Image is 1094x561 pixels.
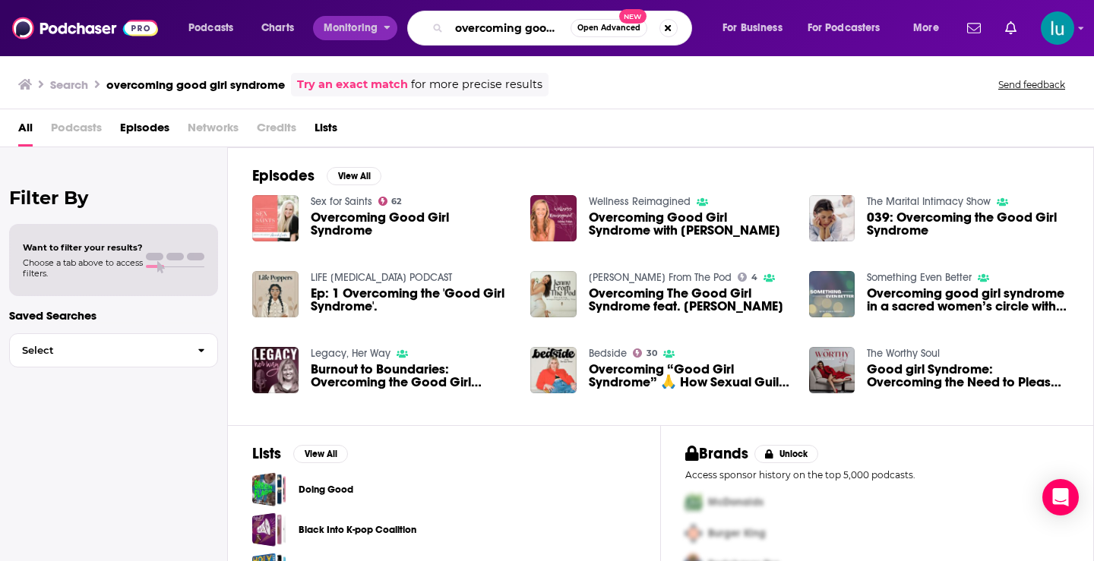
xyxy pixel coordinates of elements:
img: Overcoming good girl syndrome in a sacred women’s circle with Mandy Steinhardt [809,271,855,317]
img: Second Pro Logo [679,518,708,549]
a: Show notifications dropdown [961,15,987,41]
button: View All [293,445,348,463]
span: For Business [722,17,783,39]
span: Burger King [708,527,766,540]
a: Charts [251,16,303,40]
button: Send feedback [994,78,1070,91]
img: Overcoming The Good Girl Syndrome feat. Saleha Bhatti [530,271,577,317]
span: Choose a tab above to access filters. [23,257,143,279]
a: All [18,115,33,147]
span: Overcoming “Good Girl Syndrome” 🙏 How Sexual Guilt is Getting in the Way of Your Sex Life with [P... [589,363,791,389]
img: Good girl Syndrome: Overcoming the Need to Please Others [809,347,855,393]
a: Bedside [589,347,627,360]
img: Burnout to Boundaries: Overcoming the Good Girl Syndrome [252,347,299,393]
a: EpisodesView All [252,166,381,185]
a: Overcoming Good Girl Syndrome [311,211,513,237]
a: The Worthy Soul [867,347,940,360]
a: 039: Overcoming the Good Girl Syndrome [867,211,1069,237]
span: McDonalds [708,496,764,509]
a: The Marital Intimacy Show [867,195,991,208]
span: Podcasts [188,17,233,39]
a: Jenny From The Pod [589,271,732,284]
span: 62 [391,198,401,205]
span: Overcoming good girl syndrome in a sacred women’s circle with [PERSON_NAME] [867,287,1069,313]
img: Overcoming “Good Girl Syndrome” 🙏 How Sexual Guilt is Getting in the Way of Your Sex Life with Dr... [530,347,577,393]
span: Open Advanced [577,24,640,32]
a: Sex for Saints [311,195,372,208]
a: Good girl Syndrome: Overcoming the Need to Please Others [867,363,1069,389]
span: Want to filter your results? [23,242,143,253]
span: Logged in as lusodano [1041,11,1074,45]
img: Overcoming Good Girl Syndrome with Stephanie Dodier [530,195,577,241]
a: Overcoming Good Girl Syndrome with Stephanie Dodier [589,211,791,237]
span: Charts [261,17,294,39]
span: More [913,17,939,39]
a: Wellness Reimagined [589,195,691,208]
h3: overcoming good girl syndrome [106,77,285,92]
h2: Filter By [9,187,218,209]
a: Black Into K-pop Coalition [299,522,416,538]
span: Overcoming Good Girl Syndrome with [PERSON_NAME] [589,211,791,237]
img: User Profile [1041,11,1074,45]
a: LIFE POPPERS PODCAST [311,271,452,284]
a: Lists [315,115,337,147]
a: Overcoming good girl syndrome in a sacred women’s circle with Mandy Steinhardt [867,287,1069,313]
span: Select [10,345,185,355]
a: 4 [738,273,757,282]
button: open menu [178,16,253,40]
span: Networks [188,115,239,147]
a: Something Even Better [867,271,972,284]
p: Saved Searches [9,308,218,323]
img: Ep: 1 Overcoming the 'Good Girl Syndrome'. [252,271,299,317]
a: 30 [633,348,657,358]
a: Episodes [120,115,169,147]
a: ListsView All [252,444,348,463]
button: open menu [903,16,958,40]
img: Overcoming Good Girl Syndrome [252,195,299,241]
div: Search podcasts, credits, & more... [422,11,707,46]
h2: Lists [252,444,281,463]
a: Black Into K-pop Coalition [252,512,286,547]
span: 30 [647,350,657,357]
a: Ep: 1 Overcoming the 'Good Girl Syndrome'. [311,287,513,313]
span: Podcasts [51,115,102,147]
span: 4 [751,274,757,281]
button: Unlock [754,445,819,463]
span: Credits [257,115,296,147]
img: 039: Overcoming the Good Girl Syndrome [809,195,855,241]
button: open menu [712,16,802,40]
h2: Brands [685,444,748,463]
span: for more precise results [411,76,542,93]
a: Doing Good [252,472,286,506]
span: For Podcasters [808,17,881,39]
a: Burnout to Boundaries: Overcoming the Good Girl Syndrome [311,363,513,389]
a: Doing Good [299,481,353,498]
span: Monitoring [324,17,378,39]
a: 62 [378,197,402,206]
button: Show profile menu [1041,11,1074,45]
div: Open Intercom Messenger [1042,479,1079,515]
a: Overcoming “Good Girl Syndrome” 🙏 How Sexual Guilt is Getting in the Way of Your Sex Life with Dr... [589,363,791,389]
a: Podchaser - Follow, Share and Rate Podcasts [12,14,158,43]
button: Open AdvancedNew [571,19,647,37]
button: open menu [313,16,397,40]
h3: Search [50,77,88,92]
